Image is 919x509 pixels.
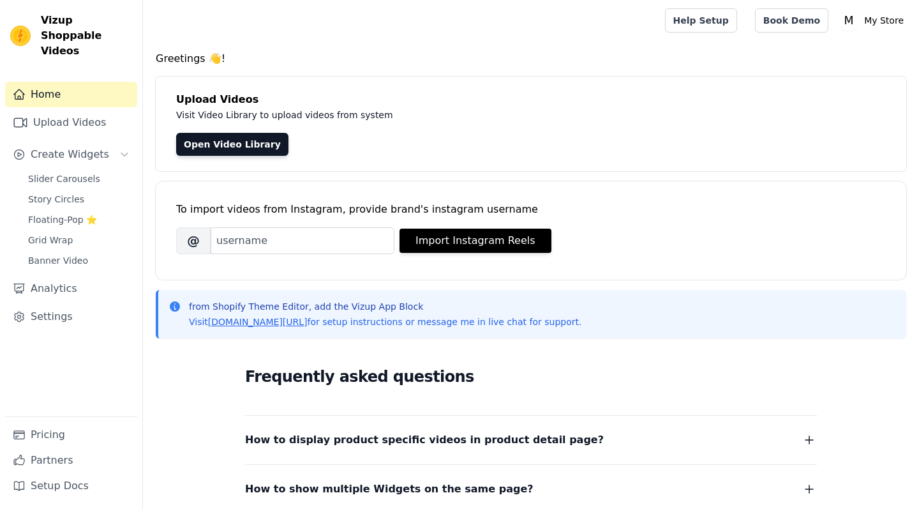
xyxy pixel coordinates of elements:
input: username [211,227,394,254]
span: @ [176,227,211,254]
button: How to display product specific videos in product detail page? [245,431,817,449]
a: Home [5,82,137,107]
span: How to show multiple Widgets on the same page? [245,480,534,498]
span: How to display product specific videos in product detail page? [245,431,604,449]
a: Help Setup [665,8,737,33]
a: Setup Docs [5,473,137,499]
a: Book Demo [755,8,828,33]
span: Banner Video [28,254,88,267]
a: Floating-Pop ⭐ [20,211,137,229]
a: Settings [5,304,137,330]
a: Grid Wrap [20,231,137,249]
button: Import Instagram Reels [400,229,551,253]
h4: Upload Videos [176,92,886,107]
span: Vizup Shoppable Videos [41,13,132,59]
button: M My Store [839,9,909,32]
a: Slider Carousels [20,170,137,188]
span: Create Widgets [31,147,109,162]
text: M [844,14,854,27]
img: Vizup [10,26,31,46]
p: Visit for setup instructions or message me in live chat for support. [189,315,581,328]
a: [DOMAIN_NAME][URL] [208,317,308,327]
a: Partners [5,448,137,473]
span: Floating-Pop ⭐ [28,213,97,226]
span: Slider Carousels [28,172,100,185]
a: Banner Video [20,252,137,270]
span: Story Circles [28,193,84,206]
h4: Greetings 👋! [156,51,906,66]
a: Analytics [5,276,137,301]
a: Upload Videos [5,110,137,135]
a: Story Circles [20,190,137,208]
a: Pricing [5,422,137,448]
p: from Shopify Theme Editor, add the Vizup App Block [189,300,581,313]
p: Visit Video Library to upload videos from system [176,107,748,123]
div: To import videos from Instagram, provide brand's instagram username [176,202,886,217]
button: How to show multiple Widgets on the same page? [245,480,817,498]
p: My Store [859,9,909,32]
span: Grid Wrap [28,234,73,247]
a: Open Video Library [176,133,288,156]
button: Create Widgets [5,142,137,167]
h2: Frequently asked questions [245,364,817,390]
